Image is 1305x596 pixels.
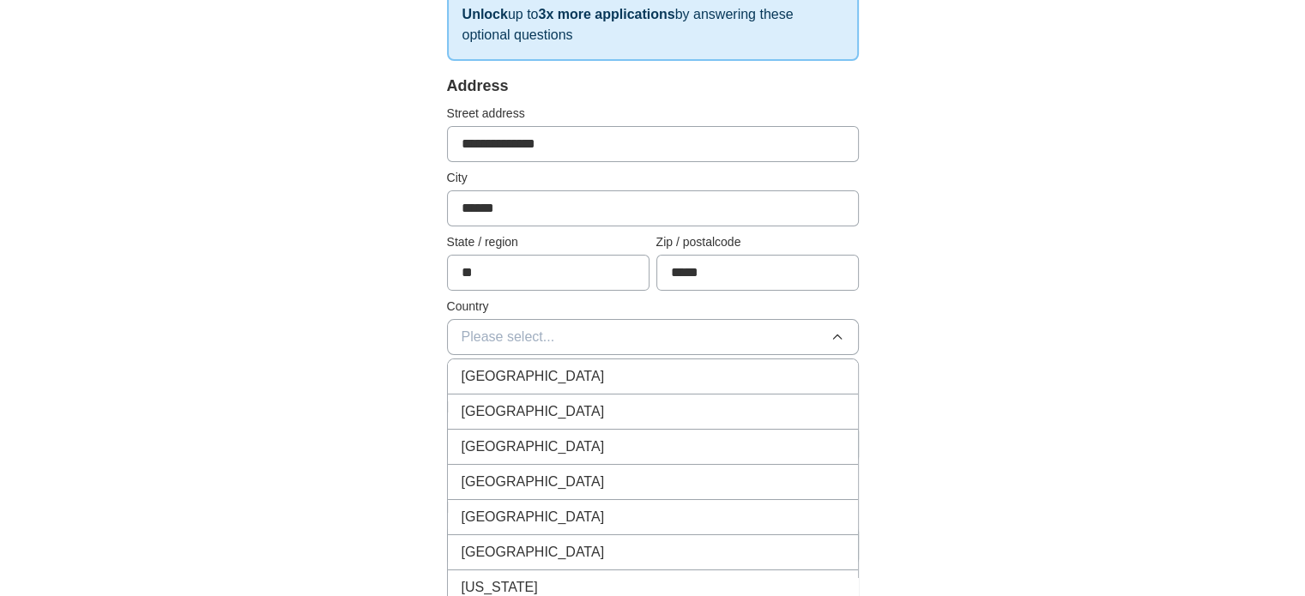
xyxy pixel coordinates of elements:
[656,233,859,251] label: Zip / postalcode
[447,298,859,316] label: Country
[462,401,605,422] span: [GEOGRAPHIC_DATA]
[462,472,605,492] span: [GEOGRAPHIC_DATA]
[462,436,605,457] span: [GEOGRAPHIC_DATA]
[447,169,859,187] label: City
[462,366,605,387] span: [GEOGRAPHIC_DATA]
[462,327,555,347] span: Please select...
[447,105,859,123] label: Street address
[447,75,859,98] div: Address
[538,7,674,21] strong: 3x more applications
[447,319,859,355] button: Please select...
[447,233,649,251] label: State / region
[462,542,605,563] span: [GEOGRAPHIC_DATA]
[462,7,508,21] strong: Unlock
[462,507,605,527] span: [GEOGRAPHIC_DATA]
